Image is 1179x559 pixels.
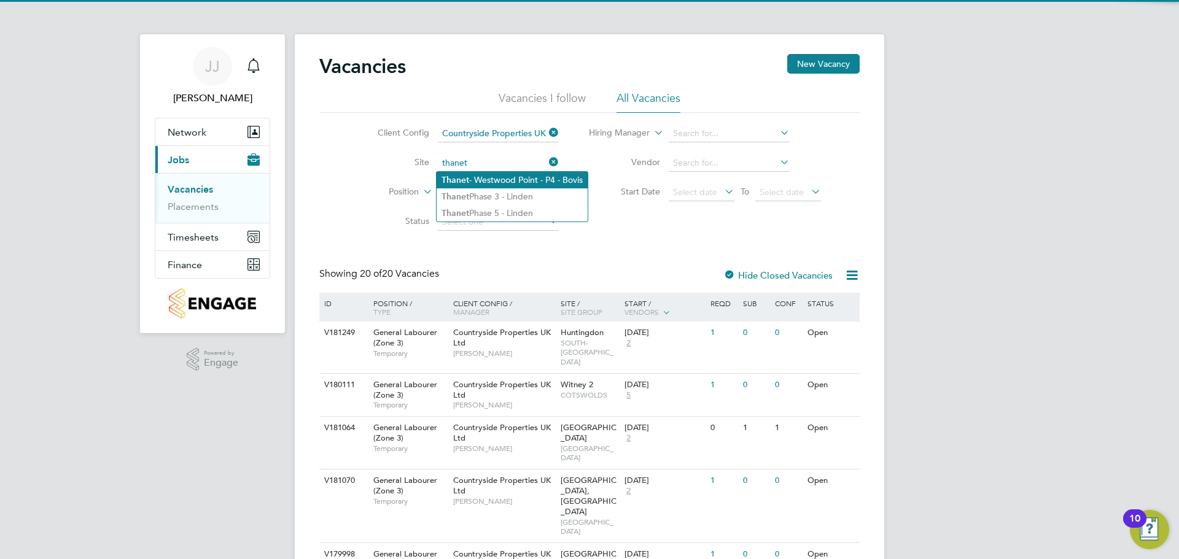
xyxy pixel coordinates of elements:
[321,417,364,439] div: V181064
[437,172,588,188] li: - Westwood Point - P4 - Bovis
[787,54,860,74] button: New Vacancy
[561,517,619,536] span: [GEOGRAPHIC_DATA]
[453,307,489,317] span: Manager
[438,125,559,142] input: Search for...
[804,374,858,396] div: Open
[155,47,270,106] a: JJ[PERSON_NAME]
[804,417,858,439] div: Open
[625,390,632,401] span: 5
[669,125,790,142] input: Search for...
[373,400,447,410] span: Temporary
[437,205,588,222] li: Phase 5 - Linden
[360,268,439,280] span: 20 Vacancies
[453,349,554,358] span: [PERSON_NAME]
[453,475,551,496] span: Countryside Properties UK Ltd
[373,349,447,358] span: Temporary
[168,201,219,212] a: Placements
[561,307,602,317] span: Site Group
[673,187,717,198] span: Select date
[625,486,632,496] span: 2
[723,269,833,281] label: Hide Closed Vacancies
[561,390,619,400] span: COTSWOLDS
[319,54,406,79] h2: Vacancies
[155,288,270,318] a: Go to home page
[707,293,739,314] div: Reqd
[168,126,206,138] span: Network
[155,223,270,250] button: Timesheets
[373,496,447,506] span: Temporary
[707,469,739,492] div: 1
[625,338,632,349] span: 2
[804,469,858,492] div: Open
[155,173,270,223] div: Jobs
[360,268,382,280] span: 20 of
[737,183,753,199] span: To
[453,444,554,453] span: [PERSON_NAME]
[740,293,772,314] div: Sub
[499,91,586,113] li: Vacancies I follow
[740,469,772,492] div: 0
[740,417,772,439] div: 1
[589,186,660,197] label: Start Date
[453,327,551,348] span: Countryside Properties UK Ltd
[359,127,429,138] label: Client Config
[804,322,858,344] div: Open
[589,156,660,168] label: Vendor
[321,374,364,396] div: V180111
[437,188,588,205] li: Phase 3 - Linden
[760,187,804,198] span: Select date
[348,186,419,198] label: Position
[453,400,554,410] span: [PERSON_NAME]
[205,58,220,74] span: JJ
[359,156,429,168] label: Site
[140,34,285,333] nav: Main navigation
[450,293,558,322] div: Client Config /
[707,417,739,439] div: 0
[804,293,858,314] div: Status
[561,475,617,517] span: [GEOGRAPHIC_DATA], [GEOGRAPHIC_DATA]
[772,469,804,492] div: 0
[625,307,659,317] span: Vendors
[579,127,650,139] label: Hiring Manager
[187,348,239,371] a: Powered byEngage
[373,307,391,317] span: Type
[625,433,632,444] span: 2
[1129,519,1140,534] div: 10
[319,268,442,280] div: Showing
[373,422,437,443] span: General Labourer (Zone 3)
[740,322,772,344] div: 0
[204,348,238,358] span: Powered by
[772,417,804,439] div: 1
[168,154,189,166] span: Jobs
[772,374,804,396] div: 0
[359,215,429,226] label: Status
[169,288,255,318] img: countryside-properties-logo-retina.png
[621,293,707,323] div: Start /
[561,338,619,367] span: SOUTH-[GEOGRAPHIC_DATA]
[373,475,437,496] span: General Labourer (Zone 3)
[168,183,213,195] a: Vacancies
[373,379,437,400] span: General Labourer (Zone 3)
[155,146,270,173] button: Jobs
[373,444,447,453] span: Temporary
[321,322,364,344] div: V181249
[204,358,238,368] span: Engage
[168,231,219,243] span: Timesheets
[740,374,772,396] div: 0
[772,293,804,314] div: Conf
[558,293,622,322] div: Site /
[442,208,469,218] b: Thanet
[625,328,704,338] div: [DATE]
[373,327,437,348] span: General Labourer (Zone 3)
[707,374,739,396] div: 1
[155,91,270,106] span: Joshua James
[772,322,804,344] div: 0
[168,259,202,271] span: Finance
[155,251,270,278] button: Finance
[561,444,619,463] span: [GEOGRAPHIC_DATA]
[453,422,551,443] span: Countryside Properties UK Ltd
[364,293,450,322] div: Position /
[617,91,680,113] li: All Vacancies
[442,175,469,185] b: Thanet
[625,476,704,486] div: [DATE]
